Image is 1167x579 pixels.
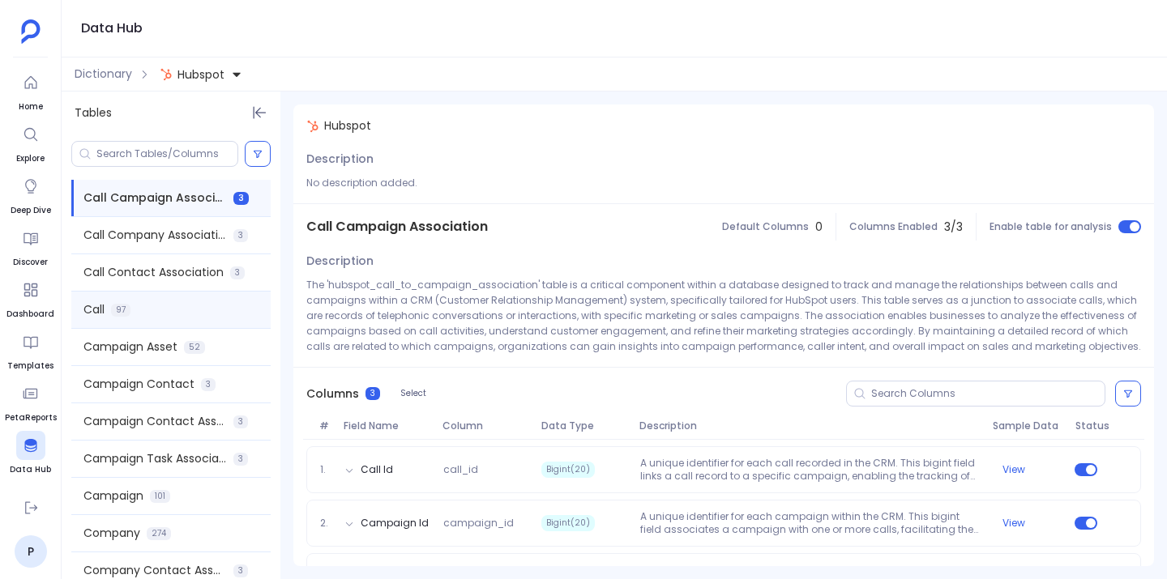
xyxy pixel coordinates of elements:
[1002,517,1025,530] button: View
[230,266,245,279] span: 3
[16,100,45,113] span: Home
[21,19,41,44] img: petavue logo
[361,463,393,476] button: Call Id
[634,457,986,483] p: A unique identifier for each call recorded in the CRM. This bigint field links a call record to a...
[83,189,227,206] span: Call Campaign Association
[160,68,173,81] img: hubspot.svg
[233,453,248,466] span: 3
[5,411,57,424] span: PetaReports
[437,517,535,530] span: campaign_id
[7,360,53,373] span: Templates
[16,120,45,165] a: Explore
[12,483,49,528] a: Settings
[83,264,224,281] span: Call Contact Association
[314,517,338,530] span: 2.
[5,379,57,424] a: PetaReports
[306,253,374,270] span: Description
[233,229,248,242] span: 3
[83,487,143,504] span: Campaign
[111,304,130,317] span: 97
[722,220,809,233] span: Default Columns
[13,224,48,269] a: Discover
[541,462,595,478] span: Bigint(20)
[306,151,374,168] span: Description
[13,256,48,269] span: Discover
[16,68,45,113] a: Home
[233,564,248,577] span: 3
[541,515,595,531] span: Bigint(20)
[83,376,194,393] span: Campaign Contact
[11,204,51,217] span: Deep Dive
[390,383,437,404] button: Select
[177,66,224,83] span: Hubspot
[83,562,227,579] span: Company Contact Association
[849,220,938,233] span: Columns Enabled
[306,175,1141,190] p: No description added.
[306,277,1141,354] p: The 'hubspot_call_to_campaign_association' table is a critical component within a database design...
[634,510,986,536] p: A unique identifier for each campaign within the CRM. This bigint field associates a campaign wit...
[96,147,237,160] input: Search Tables/Columns
[10,463,51,476] span: Data Hub
[15,535,47,568] a: P
[1069,419,1102,432] span: Status
[871,387,1105,400] input: Search Columns
[337,419,436,432] span: Field Name
[7,327,53,373] a: Templates
[233,192,249,205] span: 3
[11,172,51,217] a: Deep Dive
[436,419,535,432] span: Column
[233,415,248,428] span: 3
[83,413,227,430] span: Campaign Contact Association
[83,450,227,467] span: Campaign Task Association
[83,227,227,244] span: Call Company Association
[83,301,105,318] span: Call
[6,308,54,321] span: Dashboard
[184,341,205,354] span: 52
[1002,463,1025,476] button: View
[361,517,429,530] button: Campaign Id
[324,117,371,134] span: Hubspot
[83,338,177,355] span: Campaign Asset
[437,463,535,476] span: call_id
[150,490,170,503] span: 101
[314,463,338,476] span: 1.
[944,219,963,236] span: 3 / 3
[815,219,823,236] span: 0
[10,431,51,476] a: Data Hub
[248,101,271,124] button: Hide Tables
[990,220,1112,233] span: Enable table for analysis
[986,419,1068,432] span: Sample Data
[535,419,634,432] span: Data Type
[633,419,986,432] span: Description
[83,525,140,542] span: Company
[306,385,359,402] span: Columns
[201,378,216,391] span: 3
[365,387,380,400] span: 3
[75,66,132,83] span: Dictionary
[147,527,171,540] span: 274
[306,120,319,133] img: hubspot.svg
[16,152,45,165] span: Explore
[156,62,246,87] button: Hubspot
[6,275,54,321] a: Dashboard
[313,419,337,432] span: #
[306,217,488,236] span: Call Campaign Association
[81,17,143,40] h1: Data Hub
[62,92,280,134] div: Tables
